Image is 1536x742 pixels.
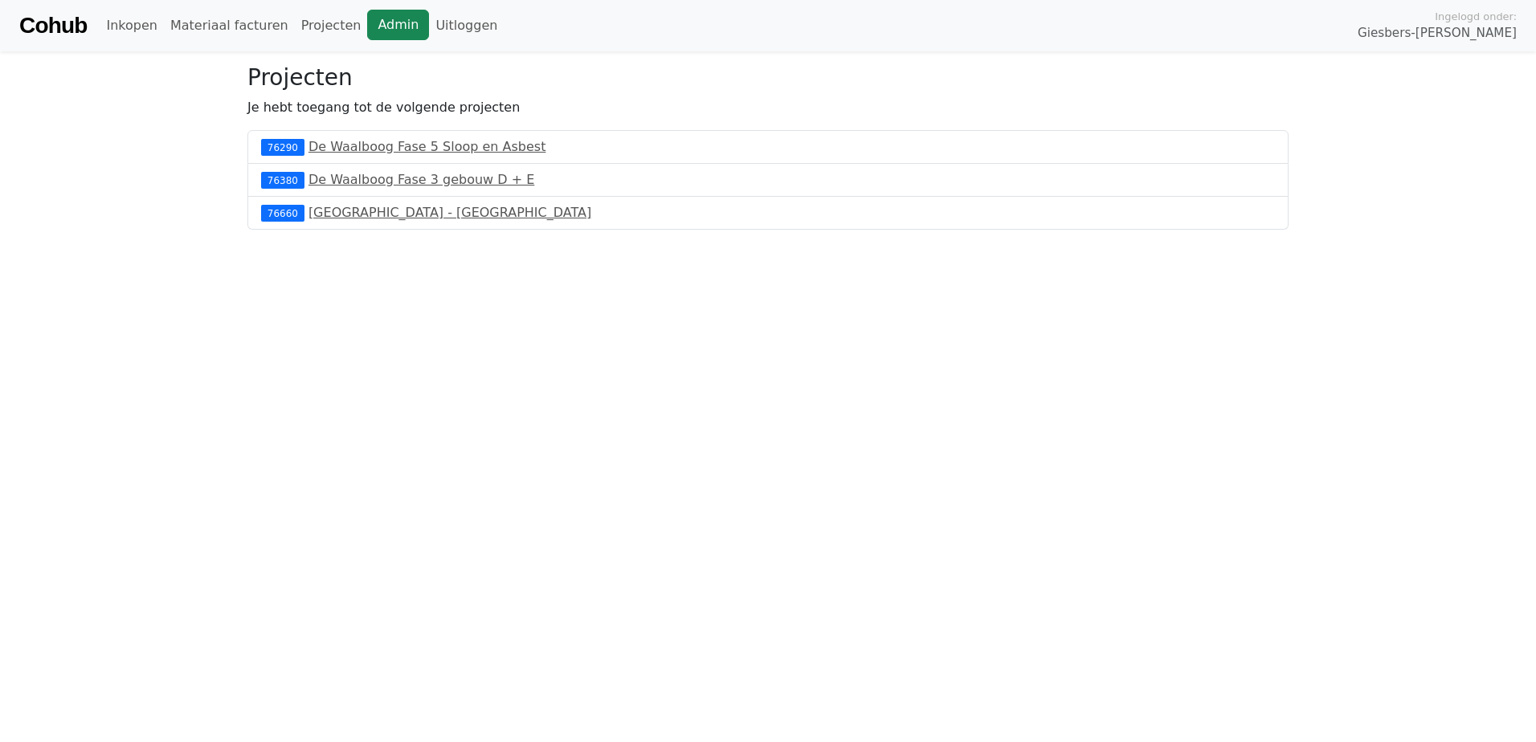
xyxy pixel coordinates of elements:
[261,205,304,221] div: 76660
[164,10,295,42] a: Materiaal facturen
[308,139,546,154] a: De Waalboog Fase 5 Sloop en Asbest
[429,10,504,42] a: Uitloggen
[1435,9,1517,24] span: Ingelogd onder:
[261,172,304,188] div: 76380
[308,205,591,220] a: [GEOGRAPHIC_DATA] - [GEOGRAPHIC_DATA]
[247,64,1289,92] h3: Projecten
[1358,24,1517,43] span: Giesbers-[PERSON_NAME]
[19,6,87,45] a: Cohub
[261,139,304,155] div: 76290
[100,10,163,42] a: Inkopen
[295,10,368,42] a: Projecten
[247,98,1289,117] p: Je hebt toegang tot de volgende projecten
[308,172,534,187] a: De Waalboog Fase 3 gebouw D + E
[367,10,429,40] a: Admin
